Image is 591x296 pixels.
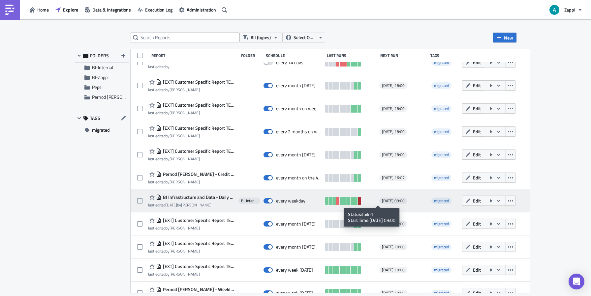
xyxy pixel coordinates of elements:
[431,105,451,112] span: migrated
[493,33,516,42] button: New
[382,83,405,88] span: [DATE] 18:00
[239,33,282,42] button: All (types)
[431,221,451,227] span: migrated
[92,6,131,13] span: Data & Integrations
[92,94,142,100] span: Pernod Ricard
[434,221,449,227] span: migrated
[462,57,484,67] button: Edit
[473,243,481,250] span: Edit
[462,196,484,206] button: Edit
[434,267,449,273] span: migrated
[473,82,481,89] span: Edit
[348,217,395,223] div: : [DATE] 09:00
[434,198,449,204] span: migrated
[348,217,368,224] strong: Start Time
[5,5,15,15] img: PushMetrics
[276,60,303,66] div: every 14 days
[37,6,49,13] span: Home
[176,5,219,15] button: Administration
[276,106,322,112] div: every month on weekdays
[431,198,451,204] span: migrated
[434,105,449,112] span: migrated
[148,87,235,92] div: last edited by [PERSON_NAME]
[434,290,449,296] span: migrated
[276,290,313,296] div: every week on Wednesday
[382,290,405,296] span: [DATE] 18:00
[52,5,81,15] button: Explore
[151,53,238,58] div: Report
[241,53,263,58] div: Folder
[276,152,316,158] div: every month on Tuesday
[161,286,235,292] span: Pernod Ricard - Weekly Reporting
[382,267,405,273] span: [DATE] 18:00
[148,156,235,161] div: last edited by [PERSON_NAME]
[382,152,405,157] span: [DATE] 18:00
[148,133,235,138] div: last edited by [PERSON_NAME]
[276,267,313,273] div: every week on Wednesday
[462,173,484,183] button: Edit
[161,263,235,269] span: [EXT] Customer Specific Report TEMPLATE (Pernod Ricard)
[434,59,449,66] span: migrated
[564,6,575,13] span: Zappi
[92,74,109,81] span: BI-Zappi
[382,244,405,250] span: [DATE] 18:00
[434,175,449,181] span: migrated
[148,179,235,184] div: last edited by [PERSON_NAME]
[473,174,481,181] span: Edit
[473,59,481,66] span: Edit
[569,274,584,289] div: Open Intercom Messenger
[382,175,405,180] span: [DATE] 16:07
[241,198,258,203] span: BI-Internal
[131,33,239,42] input: Search Reports
[161,125,235,131] span: [EXT] Customer Specific Report TEMPLATE (Col-Pal)
[148,202,235,207] div: last edited by [PERSON_NAME]
[431,151,451,158] span: migrated
[92,64,113,71] span: BI-Internal
[473,197,481,204] span: Edit
[462,219,484,229] button: Edit
[431,82,451,89] span: migrated
[92,125,110,135] span: migrated
[462,149,484,160] button: Edit
[327,53,377,58] div: Last Runs
[161,240,235,246] span: [EXT] Customer Specific Report TEMPLATE (Mars Inc.)
[382,129,405,134] span: [DATE] 18:00
[148,249,235,254] div: last edited by [PERSON_NAME]
[161,102,235,108] span: [EXT] Customer Specific Report TEMPLATE (Reckitt Benckiser)
[148,110,235,115] div: last edited by [PERSON_NAME]
[276,175,322,181] div: every month on the 4th
[251,34,271,41] span: All (types)
[294,34,316,41] span: Select Owner
[430,53,459,58] div: Tags
[134,5,176,15] button: Execution Log
[434,151,449,158] span: migrated
[161,148,235,154] span: [EXT] Customer Specific Report TEMPLATE (Colgate Latam)
[26,5,52,15] button: Home
[145,6,172,13] span: Execution Log
[266,53,324,58] div: Schedule
[462,126,484,137] button: Edit
[276,83,316,89] div: every month on Tuesday
[148,226,235,230] div: last edited by [PERSON_NAME]
[92,84,103,91] span: Pepsi
[81,5,134,15] button: Data & Integrations
[75,125,129,135] button: migrated
[161,217,235,223] span: [EXT] Customer Specific Report TEMPLATE (Mars Food)
[148,64,235,69] div: last edited by
[276,198,305,204] div: every weekday
[161,194,235,200] span: BI Infrastructure and Data - Daily Check
[90,53,109,59] span: FOLDERS
[282,33,325,42] button: Select Owner
[431,175,451,181] span: migrated
[549,4,560,15] img: Avatar
[382,106,405,111] span: [DATE] 18:00
[462,265,484,275] button: Edit
[473,266,481,273] span: Edit
[276,244,316,250] div: every month on Tuesday
[148,272,235,277] div: last edited by [PERSON_NAME]
[276,129,322,135] div: every 2 months on weekdays
[161,171,235,177] span: Pernod Ricard - Credit Purchased with Balance Remaining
